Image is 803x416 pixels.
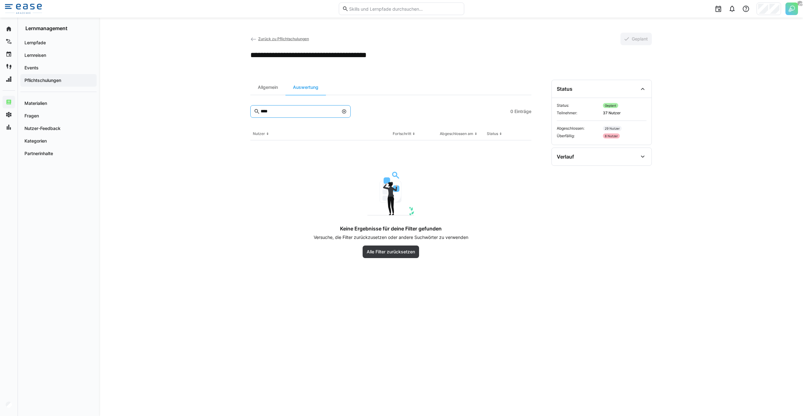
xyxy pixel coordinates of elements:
div: Abgeschlossen am [440,131,473,136]
span: Geplant [631,36,649,42]
span: Abgeschlossen: [557,126,600,131]
button: Alle Filter zurücksetzen [363,246,419,258]
div: Geplant [603,103,618,108]
a: Zurück zu Pflichtschulungen [250,36,309,41]
input: Skills und Lernpfade durchsuchen… [348,6,461,12]
div: Status [487,131,498,136]
div: Status [557,86,572,92]
div: Nutzer [253,131,265,136]
div: Verlauf [557,154,574,160]
span: 0 [510,108,513,115]
span: 37 Nutzer [603,111,646,116]
span: Überfällig: [557,133,600,138]
div: 8 Nutzer [603,133,620,138]
span: Zurück zu Pflichtschulungen [258,36,309,41]
div: Fortschritt [393,131,411,136]
p: Versuche, die Filter zurückzusetzen oder andere Suchwörter zu verwenden [314,234,468,240]
div: Auswertung [285,80,326,95]
div: Allgemein [250,80,285,95]
span: Status: [557,103,600,108]
div: 29 Nutzer [603,126,622,131]
span: Einträge [514,108,531,115]
span: Teilnehmer: [557,111,600,116]
span: Alle Filter zurücksetzen [366,249,416,255]
h4: Keine Ergebnisse für deine Filter gefunden [340,225,442,232]
button: Geplant [620,33,652,45]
